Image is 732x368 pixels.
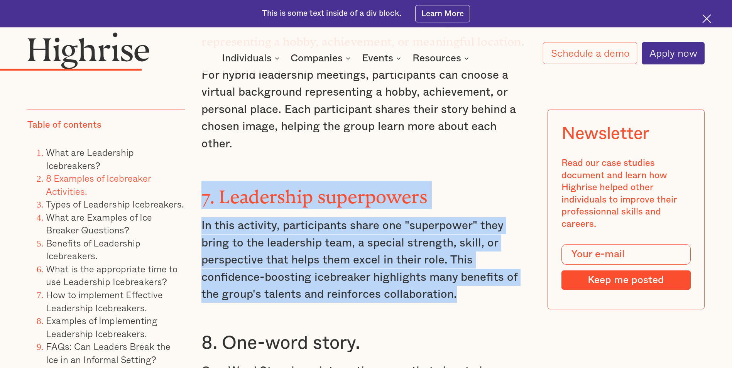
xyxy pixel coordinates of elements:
[362,54,393,63] div: Events
[46,145,134,172] a: What are Leadership Icebreakers?
[46,236,140,263] a: Benefits of Leadership Icebreakers.
[561,157,690,230] div: Read our case studies document and learn how Highrise helped other individuals to improve their p...
[222,54,272,63] div: Individuals
[415,5,470,22] a: Learn More
[46,339,171,366] a: FAQs: Can Leaders Break the Ice in an Informal Setting?
[201,67,530,152] p: For hybrid leadership meetings, participants can choose a virtual background representing a hobby...
[543,42,637,64] a: Schedule a demo
[412,54,471,63] div: Resources
[291,54,343,63] div: Companies
[27,32,150,69] img: Highrise logo
[201,332,530,354] h3: 8. One-word story.
[561,244,690,290] form: Modal Form
[46,197,184,211] a: Types of Leadership Icebreakers.
[561,270,690,290] input: Keep me posted
[262,8,401,19] div: This is some text inside of a div block.
[561,244,690,265] input: Your e-mail
[201,217,530,303] p: In this activity, participants share one "superpower" they bring to the leadership team, a specia...
[46,287,163,315] a: How to implement Effective Leadership Icebreakers.
[412,54,461,63] div: Resources
[702,14,711,23] img: Cross icon
[222,54,282,63] div: Individuals
[46,262,178,289] a: What is the appropriate time to use Leadership Icebreakers?
[46,210,152,237] a: What are Examples of Ice Breaker Questions?
[642,42,705,64] a: Apply now
[46,171,151,198] a: 8 Examples of Icebreaker Activities.
[27,119,101,132] div: Table of contents
[46,313,157,341] a: Examples of Implementing Leadership Icebreakers.
[291,54,353,63] div: Companies
[201,186,428,198] strong: 7. Leadership superpowers
[561,124,649,144] div: Newsletter
[362,54,403,63] div: Events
